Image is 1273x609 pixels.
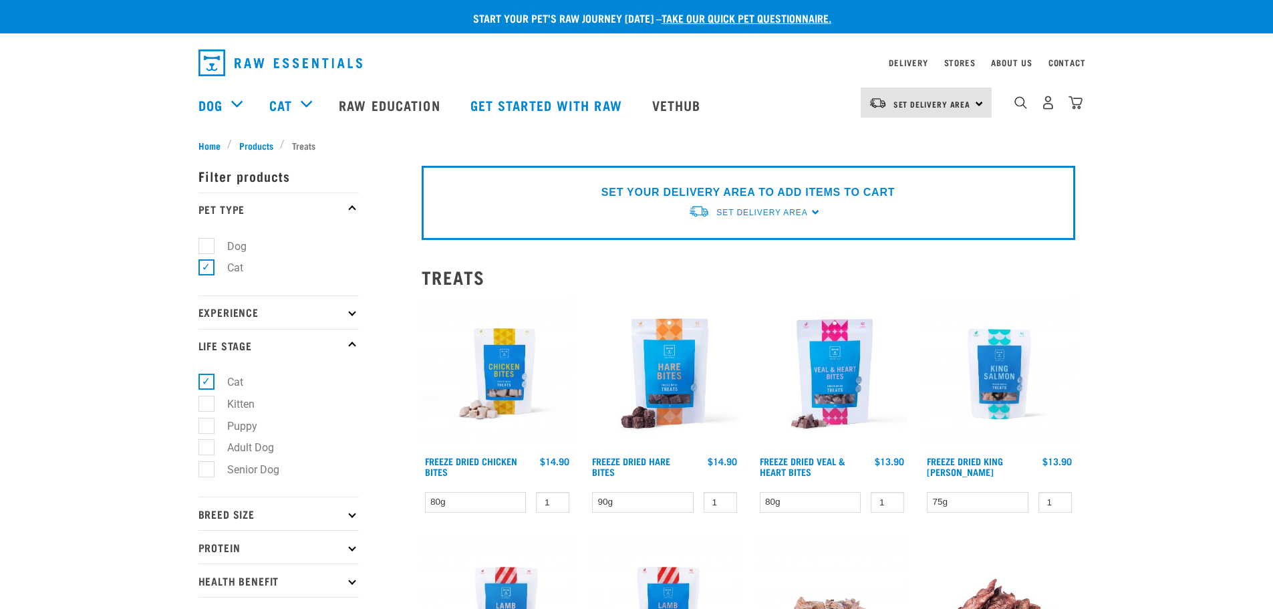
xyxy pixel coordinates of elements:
img: RE Product Shoot 2023 Nov8581 [422,298,573,450]
a: Freeze Dried Veal & Heart Bites [760,459,845,474]
a: Vethub [639,78,718,132]
div: $13.90 [1042,456,1072,467]
a: About Us [991,60,1032,65]
label: Senior Dog [206,461,285,478]
h2: Treats [422,267,1075,287]
p: SET YOUR DELIVERY AREA TO ADD ITEMS TO CART [601,185,895,201]
a: Get started with Raw [457,78,639,132]
label: Puppy [206,418,263,435]
a: Cat [269,95,292,115]
span: Products [239,138,273,152]
img: van-moving.png [688,205,710,219]
input: 1 [871,492,904,513]
p: Health Benefit [198,564,359,597]
a: take our quick pet questionnaire. [662,15,831,21]
a: Freeze Dried King [PERSON_NAME] [927,459,1003,474]
input: 1 [704,492,737,513]
p: Life Stage [198,329,359,362]
p: Breed Size [198,497,359,530]
a: Delivery [889,60,928,65]
label: Cat [206,259,249,276]
input: 1 [1038,492,1072,513]
label: Kitten [206,396,260,412]
a: Dog [198,95,223,115]
img: home-icon@2x.png [1069,96,1083,110]
img: user.png [1041,96,1055,110]
a: Stores [944,60,976,65]
p: Experience [198,295,359,329]
div: $13.90 [875,456,904,467]
span: Home [198,138,221,152]
span: Set Delivery Area [893,102,971,106]
span: Set Delivery Area [716,208,807,217]
img: home-icon-1@2x.png [1014,96,1027,109]
a: Raw Education [325,78,456,132]
p: Filter products [198,159,359,193]
p: Protein [198,530,359,564]
a: Freeze Dried Chicken Bites [425,459,517,474]
div: $14.90 [540,456,569,467]
nav: dropdown navigation [188,44,1086,82]
label: Dog [206,238,252,255]
img: Raw Essentials Freeze Dried Hare Bites [589,298,740,450]
a: Products [232,138,280,152]
p: Pet Type [198,193,359,226]
a: Home [198,138,228,152]
a: Freeze Dried Hare Bites [592,459,670,474]
label: Cat [206,374,249,390]
div: $14.90 [708,456,737,467]
img: RE Product Shoot 2023 Nov8584 [924,298,1075,450]
img: Raw Essentials Logo [198,49,362,76]
input: 1 [536,492,569,513]
label: Adult Dog [206,439,279,456]
nav: breadcrumbs [198,138,1075,152]
img: van-moving.png [869,97,887,109]
img: Raw Essentials Freeze Dried Veal & Heart Bites Treats [756,298,908,450]
a: Contact [1048,60,1086,65]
